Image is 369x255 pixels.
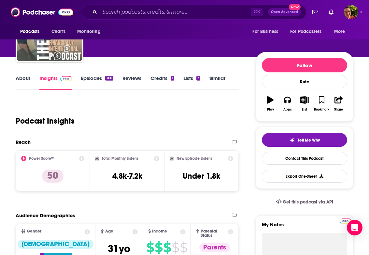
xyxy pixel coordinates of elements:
[47,25,69,38] a: Charts
[16,116,75,126] h1: Podcast Insights
[268,8,301,16] button: Open AdvancedNew
[16,75,30,90] a: About
[152,229,167,233] span: Income
[314,108,329,112] div: Bookmark
[81,75,113,90] a: Episodes360
[271,194,338,210] a: Get this podcast via API
[16,212,75,218] h2: Audience Demographics
[262,170,347,183] button: Export One-Sheet
[330,25,353,38] button: open menu
[302,108,307,112] div: List
[330,92,347,115] button: Share
[60,76,72,81] img: Podchaser Pro
[297,138,320,143] span: Tell Me Why
[16,25,48,38] button: open menu
[112,171,142,181] h3: 4.8k-7.2k
[283,199,333,205] span: Get this podcast via API
[248,25,286,38] button: open menu
[310,7,321,18] a: Show notifications dropdown
[262,221,347,233] label: My Notes
[105,76,113,81] div: 360
[209,75,225,90] a: Similar
[146,242,154,253] span: $
[344,5,358,19] button: Show profile menu
[252,27,278,36] span: For Business
[16,139,31,145] h2: Reach
[262,58,347,72] button: Follow
[334,27,345,36] span: More
[180,242,187,253] span: $
[271,10,298,14] span: Open Advanced
[251,8,263,16] span: ⌘ K
[183,171,220,181] h3: Under 1.8k
[77,27,100,36] span: Monitoring
[183,75,200,90] a: Lists3
[344,5,358,19] span: Logged in as Marz
[290,27,321,36] span: For Podcasters
[334,108,343,112] div: Share
[11,6,73,18] img: Podchaser - Follow, Share and Rate Podcasts
[199,243,230,252] div: Parents
[29,156,54,161] h2: Power Score™
[262,152,347,165] a: Contact This Podcast
[102,156,138,161] h2: Total Monthly Listens
[39,75,72,90] a: InsightsPodchaser Pro
[177,156,212,161] h2: New Episode Listens
[279,92,296,115] button: Apps
[262,133,347,147] button: tell me why sparkleTell Me Why
[290,138,295,143] img: tell me why sparkle
[20,27,39,36] span: Podcasts
[313,92,330,115] button: Bookmark
[262,75,347,88] div: Rate
[27,229,41,233] span: Gender
[267,108,274,112] div: Play
[347,220,362,235] div: Open Intercom Messenger
[18,240,93,249] div: [DEMOGRAPHIC_DATA]
[326,7,336,18] a: Show notifications dropdown
[73,25,109,38] button: open menu
[196,76,200,81] div: 3
[172,242,179,253] span: $
[344,5,358,19] img: User Profile
[108,242,130,255] span: 31 yo
[283,108,292,112] div: Apps
[100,7,251,17] input: Search podcasts, credits, & more...
[82,5,306,20] div: Search podcasts, credits, & more...
[155,242,163,253] span: $
[122,75,141,90] a: Reviews
[286,25,331,38] button: open menu
[296,92,313,115] button: List
[340,218,351,224] img: Podchaser Pro
[201,229,227,238] span: Parental Status
[340,217,351,224] a: Pro website
[42,170,64,183] p: 50
[262,92,279,115] button: Play
[51,27,65,36] span: Charts
[150,75,174,90] a: Credits1
[163,242,171,253] span: $
[289,4,301,10] span: New
[171,76,174,81] div: 1
[105,229,113,233] span: Age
